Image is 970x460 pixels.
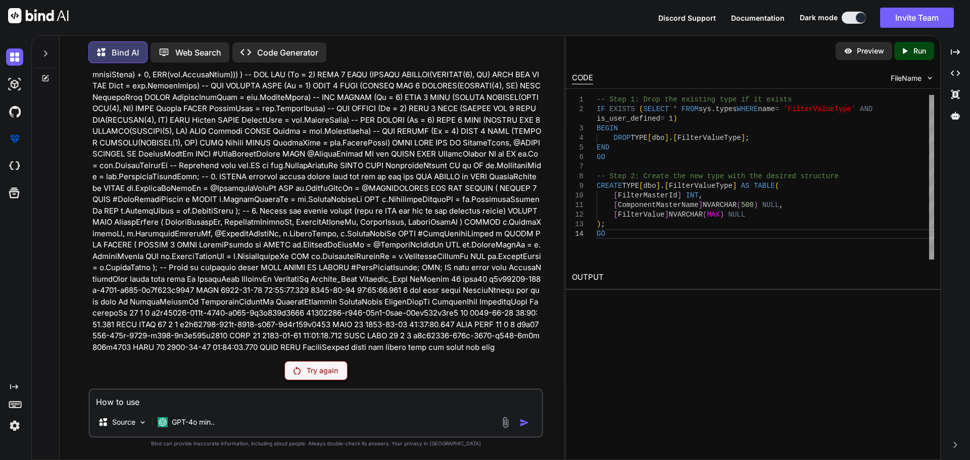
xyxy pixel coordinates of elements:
p: Web Search [175,46,221,59]
p: Code Generator [257,46,318,59]
span: , [779,201,783,209]
span: is_user_defined [597,115,660,123]
div: 2 [572,105,584,114]
div: 8 [572,172,584,181]
img: githubDark [6,103,23,120]
div: 10 [572,191,584,200]
img: darkChat [6,48,23,66]
div: 3 [572,124,584,133]
img: Retry [294,367,301,375]
img: Pick Models [138,418,147,427]
p: Bind AI [112,46,139,59]
span: [ [613,201,617,209]
span: ; [601,220,605,228]
span: WHERE [737,105,758,113]
span: FilterValueType [669,182,733,190]
span: TYPE [630,134,648,142]
span: types [715,105,737,113]
img: darkAi-studio [6,76,23,93]
span: ] [698,201,702,209]
span: MAX [707,211,719,219]
span: [ [639,182,643,190]
span: NULL [762,201,779,209]
span: ( [737,201,741,209]
span: IF [597,105,605,113]
p: Preview [857,46,884,56]
img: Bind AI [8,8,69,23]
span: ( [639,105,643,113]
span: NVARCHAR [703,201,737,209]
p: GPT-4o min.. [172,417,215,427]
span: name [758,105,775,113]
img: preview [844,46,853,56]
span: ] [664,134,668,142]
h2: OUTPUT [566,266,940,289]
span: FROM [682,105,699,113]
span: NULL [728,211,745,219]
span: CREATE [597,182,622,190]
span: TABLE [754,182,775,190]
span: sys [698,105,711,113]
span: ructure [809,172,839,180]
span: . [660,182,664,190]
span: ( [775,182,779,190]
span: [ [613,211,617,219]
span: dbo [652,134,664,142]
span: ) [597,220,601,228]
span: FilterMasterId [618,191,677,199]
span: GO [597,230,605,238]
span: INT [686,191,698,199]
span: TYPE [622,182,639,190]
div: CODE [572,72,593,84]
span: ( [703,211,707,219]
span: -- Step 2: Create the new type with the desired st [597,172,809,180]
p: Source [112,417,135,427]
textarea: How to use [90,390,542,408]
img: GPT-4o mini [158,417,168,427]
button: Documentation [731,13,785,23]
span: NVARCHAR [668,211,702,219]
span: ] [677,191,681,199]
span: dbo [643,182,656,190]
span: SELECT [643,105,668,113]
div: 6 [572,152,584,162]
img: settings [6,417,23,434]
span: ] [664,211,668,219]
span: ; [745,134,749,142]
span: -- Step 1: Drop the existing type if it exists [597,95,792,104]
span: [ [673,134,677,142]
span: ] [733,182,737,190]
p: Try again [307,366,338,376]
span: AND [860,105,872,113]
span: ComponentMasterName [618,201,699,209]
span: Discord Support [658,14,716,22]
span: DROP [613,134,630,142]
span: FilterValueType [677,134,741,142]
span: . [669,134,673,142]
div: 14 [572,229,584,239]
div: 13 [572,220,584,229]
div: 4 [572,133,584,143]
span: . [711,105,715,113]
div: 7 [572,162,584,172]
span: [ [613,191,617,199]
div: 11 [572,200,584,210]
span: ] [741,134,745,142]
div: 9 [572,181,584,191]
div: 1 [572,95,584,105]
p: Run [913,46,926,56]
img: icon [519,418,529,428]
span: ] [656,182,660,190]
span: GO [597,153,605,161]
span: END [597,143,609,151]
button: Discord Support [658,13,716,23]
span: = [660,115,664,123]
span: [ [664,182,668,190]
span: 1 [668,115,672,123]
span: AS [741,182,749,190]
span: EXISTS [609,105,635,113]
img: chevron down [926,74,934,82]
span: Documentation [731,14,785,22]
span: FileName [891,73,922,83]
span: = [775,105,779,113]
